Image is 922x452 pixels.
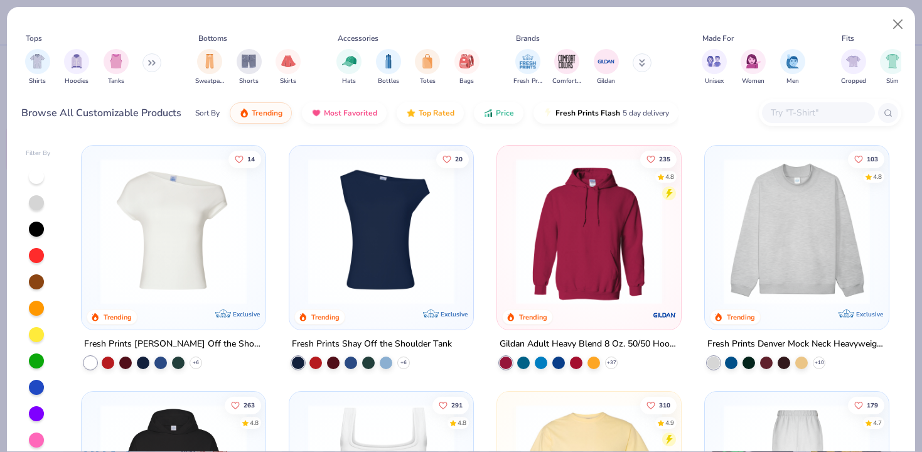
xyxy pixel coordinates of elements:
[239,77,259,86] span: Shorts
[533,102,678,124] button: Fresh Prints Flash5 day delivery
[780,49,805,86] button: filter button
[30,54,45,68] img: Shirts Image
[454,49,480,86] div: filter for Bags
[441,310,468,318] span: Exclusive
[311,108,321,118] img: most_fav.gif
[786,54,800,68] img: Men Image
[597,77,615,86] span: Gildan
[342,77,356,86] span: Hats
[104,49,129,86] button: filter button
[419,108,454,118] span: Top Rated
[510,158,668,304] img: 01756b78-01f6-4cc6-8d8a-3c30c1a0c8ac
[597,52,616,71] img: Gildan Image
[846,54,860,68] img: Cropped Image
[415,49,440,86] button: filter button
[26,33,42,44] div: Tops
[244,402,255,408] span: 263
[378,77,399,86] span: Bottles
[842,33,854,44] div: Fits
[109,54,123,68] img: Tanks Image
[420,77,436,86] span: Totes
[557,52,576,71] img: Comfort Colors Image
[500,336,678,352] div: Gildan Adult Heavy Blend 8 Oz. 50/50 Hooded Sweatshirt
[474,102,523,124] button: Price
[198,33,227,44] div: Bottoms
[702,49,727,86] button: filter button
[276,49,301,86] div: filter for Skirts
[886,54,899,68] img: Slim Image
[880,49,905,86] div: filter for Slim
[230,102,292,124] button: Trending
[336,49,362,86] div: filter for Hats
[26,149,51,158] div: Filter By
[867,402,878,408] span: 179
[459,54,473,68] img: Bags Image
[780,49,805,86] div: filter for Men
[607,359,616,367] span: + 37
[742,77,764,86] span: Women
[552,49,581,86] div: filter for Comfort Colors
[25,49,50,86] div: filter for Shirts
[421,54,434,68] img: Totes Image
[64,49,89,86] button: filter button
[594,49,619,86] div: filter for Gildan
[225,396,261,414] button: Like
[397,102,464,124] button: Top Rated
[436,150,469,168] button: Like
[252,108,282,118] span: Trending
[242,54,256,68] img: Shorts Image
[376,49,401,86] button: filter button
[302,158,461,304] img: 5716b33b-ee27-473a-ad8a-9b8687048459
[276,49,301,86] button: filter button
[376,49,401,86] div: filter for Bottles
[247,156,255,162] span: 14
[555,108,620,118] span: Fresh Prints Flash
[455,156,463,162] span: 20
[25,49,50,86] button: filter button
[516,33,540,44] div: Brands
[518,52,537,71] img: Fresh Prints Image
[702,33,734,44] div: Made For
[786,77,799,86] span: Men
[29,77,46,86] span: Shirts
[848,396,884,414] button: Like
[302,102,387,124] button: Most Favorited
[594,49,619,86] button: filter button
[64,49,89,86] div: filter for Hoodies
[513,49,542,86] button: filter button
[195,77,224,86] span: Sweatpants
[707,54,721,68] img: Unisex Image
[21,105,181,121] div: Browse All Customizable Products
[652,303,677,328] img: Gildan logo
[195,49,224,86] button: filter button
[65,77,88,86] span: Hoodies
[108,77,124,86] span: Tanks
[665,172,674,181] div: 4.8
[496,108,514,118] span: Price
[250,418,259,428] div: 4.8
[707,336,886,352] div: Fresh Prints Denver Mock Neck Heavyweight Sweatshirt
[237,49,262,86] button: filter button
[880,49,905,86] button: filter button
[338,33,378,44] div: Accessories
[841,49,866,86] button: filter button
[281,54,296,68] img: Skirts Image
[406,108,416,118] img: TopRated.gif
[659,402,670,408] span: 310
[193,359,199,367] span: + 6
[841,49,866,86] div: filter for Cropped
[623,106,669,121] span: 5 day delivery
[400,359,407,367] span: + 6
[94,158,253,304] img: a1c94bf0-cbc2-4c5c-96ec-cab3b8502a7f
[873,172,882,181] div: 4.8
[237,49,262,86] div: filter for Shorts
[195,107,220,119] div: Sort By
[841,77,866,86] span: Cropped
[815,359,824,367] span: + 10
[702,49,727,86] div: filter for Unisex
[640,150,677,168] button: Like
[886,77,899,86] span: Slim
[640,396,677,414] button: Like
[886,13,910,36] button: Close
[203,54,217,68] img: Sweatpants Image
